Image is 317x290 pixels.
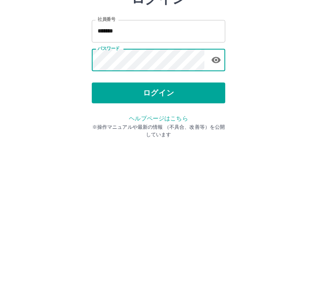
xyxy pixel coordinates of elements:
[92,185,225,200] p: ※操作マニュアルや最新の情報 （不具合、改善等）を公開しています
[92,144,225,165] button: ログイン
[98,107,120,113] label: パスワード
[131,52,186,68] h2: ログイン
[98,78,115,84] label: 社員番号
[129,177,188,183] a: ヘルプページはこちら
